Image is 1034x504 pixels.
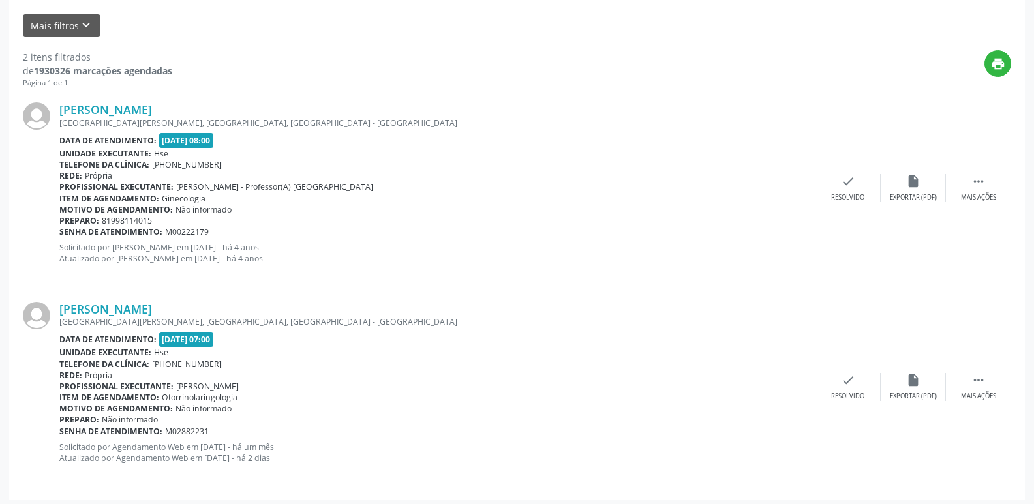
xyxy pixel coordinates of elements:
[906,174,920,188] i: insert_drive_file
[890,193,937,202] div: Exportar (PDF)
[23,14,100,37] button: Mais filtroskeyboard_arrow_down
[59,359,149,370] b: Telefone da clínica:
[971,174,986,188] i: 
[971,373,986,387] i: 
[841,174,855,188] i: check
[906,373,920,387] i: insert_drive_file
[59,148,151,159] b: Unidade executante:
[23,102,50,130] img: img
[59,392,159,403] b: Item de agendamento:
[85,370,112,381] span: Própria
[984,50,1011,77] button: print
[59,441,815,464] p: Solicitado por Agendamento Web em [DATE] - há um mês Atualizado por Agendamento Web em [DATE] - h...
[991,57,1005,71] i: print
[59,370,82,381] b: Rede:
[159,133,214,148] span: [DATE] 08:00
[102,215,152,226] span: 81998114015
[176,381,239,392] span: [PERSON_NAME]
[165,426,209,437] span: M02882231
[176,181,373,192] span: [PERSON_NAME] - Professor(A) [GEOGRAPHIC_DATA]
[23,64,172,78] div: de
[831,193,864,202] div: Resolvido
[59,226,162,237] b: Senha de atendimento:
[34,65,172,77] strong: 1930326 marcações agendadas
[59,170,82,181] b: Rede:
[159,332,214,347] span: [DATE] 07:00
[890,392,937,401] div: Exportar (PDF)
[59,102,152,117] a: [PERSON_NAME]
[162,392,237,403] span: Otorrinolaringologia
[175,204,232,215] span: Não informado
[23,50,172,64] div: 2 itens filtrados
[59,242,815,264] p: Solicitado por [PERSON_NAME] em [DATE] - há 4 anos Atualizado por [PERSON_NAME] em [DATE] - há 4 ...
[841,373,855,387] i: check
[152,159,222,170] span: [PHONE_NUMBER]
[961,392,996,401] div: Mais ações
[165,226,209,237] span: M00222179
[59,316,815,327] div: [GEOGRAPHIC_DATA][PERSON_NAME], [GEOGRAPHIC_DATA], [GEOGRAPHIC_DATA] - [GEOGRAPHIC_DATA]
[79,18,93,33] i: keyboard_arrow_down
[59,302,152,316] a: [PERSON_NAME]
[152,359,222,370] span: [PHONE_NUMBER]
[59,414,99,425] b: Preparo:
[59,381,174,392] b: Profissional executante:
[154,148,168,159] span: Hse
[175,403,232,414] span: Não informado
[23,78,172,89] div: Página 1 de 1
[59,334,157,345] b: Data de atendimento:
[85,170,112,181] span: Própria
[154,347,168,358] span: Hse
[831,392,864,401] div: Resolvido
[59,193,159,204] b: Item de agendamento:
[59,181,174,192] b: Profissional executante:
[59,215,99,226] b: Preparo:
[162,193,205,204] span: Ginecologia
[102,414,158,425] span: Não informado
[961,193,996,202] div: Mais ações
[59,159,149,170] b: Telefone da clínica:
[59,117,815,128] div: [GEOGRAPHIC_DATA][PERSON_NAME], [GEOGRAPHIC_DATA], [GEOGRAPHIC_DATA] - [GEOGRAPHIC_DATA]
[23,302,50,329] img: img
[59,347,151,358] b: Unidade executante:
[59,426,162,437] b: Senha de atendimento:
[59,204,173,215] b: Motivo de agendamento:
[59,403,173,414] b: Motivo de agendamento:
[59,135,157,146] b: Data de atendimento:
